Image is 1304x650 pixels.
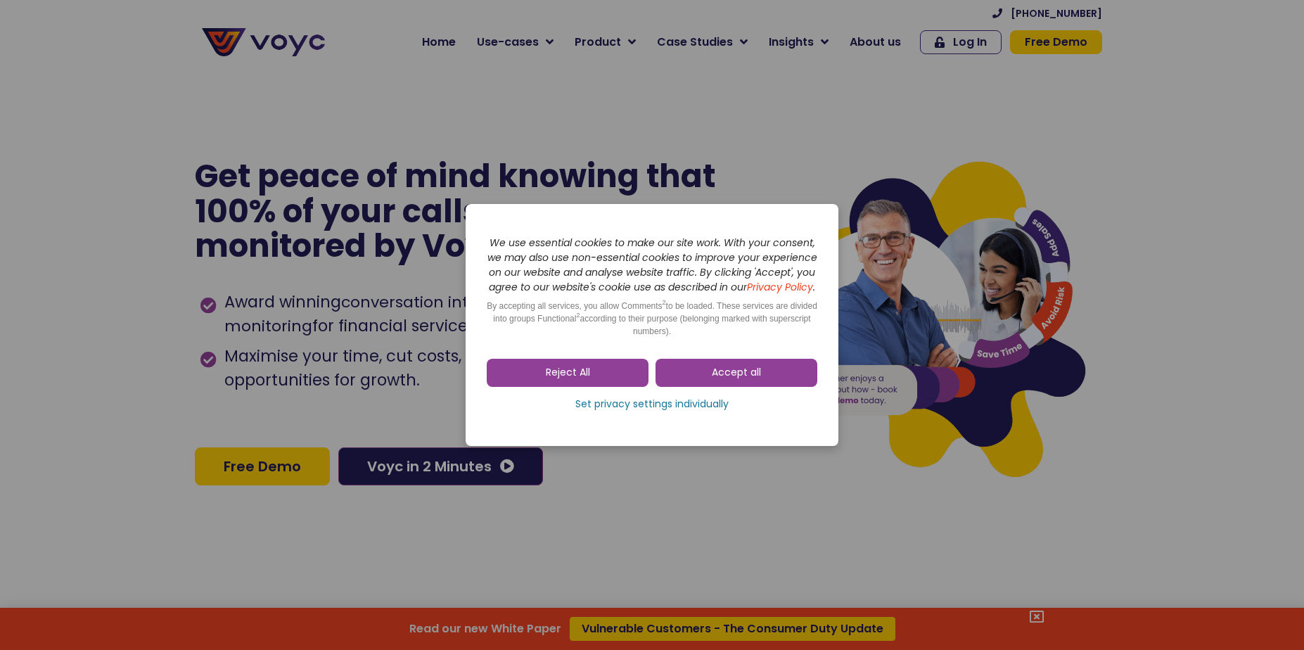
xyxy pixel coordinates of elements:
[656,359,817,387] a: Accept all
[487,301,817,336] span: By accepting all services, you allow Comments to be loaded. These services are divided into group...
[712,366,761,380] span: Accept all
[487,236,817,294] i: We use essential cookies to make our site work. With your consent, we may also use non-essential ...
[663,299,666,306] sup: 2
[747,280,813,294] a: Privacy Policy
[487,394,817,415] a: Set privacy settings individually
[576,312,580,319] sup: 2
[487,359,648,387] a: Reject All
[546,366,590,380] span: Reject All
[575,397,729,412] span: Set privacy settings individually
